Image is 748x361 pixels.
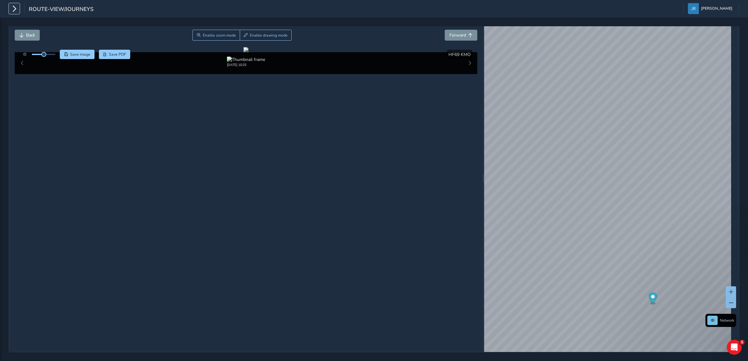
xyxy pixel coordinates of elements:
[250,33,288,38] span: Enable drawing mode
[203,33,236,38] span: Enable zoom mode
[727,340,742,355] iframe: Intercom live chat
[109,52,126,57] span: Save PDF
[192,30,240,41] button: Zoom
[740,340,745,345] span: 1
[240,30,292,41] button: Draw
[227,57,265,63] img: Thumbnail frame
[448,52,471,58] span: HF69 KMO
[26,32,35,38] span: Back
[449,32,466,38] span: Forward
[648,293,657,305] div: Map marker
[688,3,735,14] button: [PERSON_NAME]
[60,50,95,59] button: Save
[227,63,265,67] div: [DATE] 10:25
[701,3,732,14] span: [PERSON_NAME]
[688,3,699,14] img: diamond-layout
[720,318,734,323] span: Network
[70,52,90,57] span: Save image
[445,30,477,41] button: Forward
[15,30,40,41] button: Back
[29,5,94,14] span: route-view/journeys
[99,50,131,59] button: PDF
